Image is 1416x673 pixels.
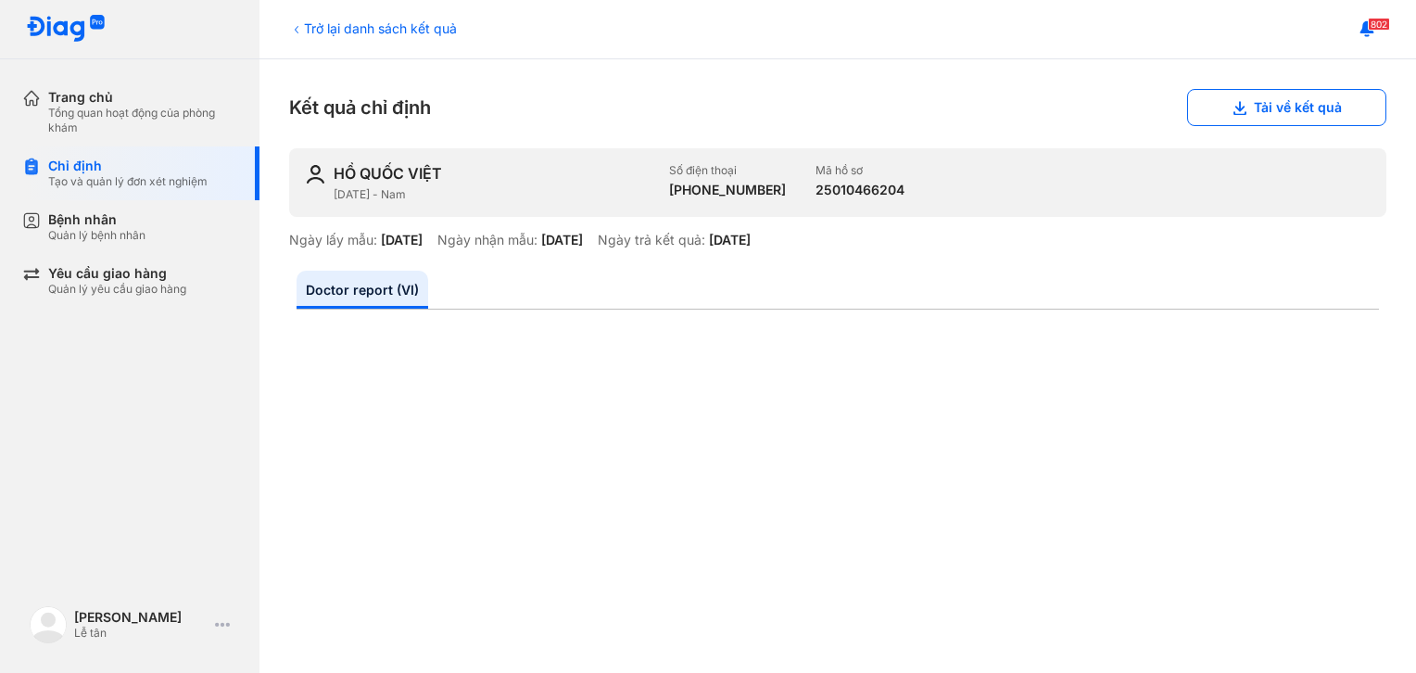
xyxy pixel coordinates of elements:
div: Mã hồ sơ [815,163,904,178]
div: Quản lý yêu cầu giao hàng [48,282,186,297]
div: Tổng quan hoạt động của phòng khám [48,106,237,135]
div: [DATE] [709,232,751,248]
div: Lễ tân [74,626,208,641]
div: Trang chủ [48,89,237,106]
span: 802 [1368,18,1390,31]
div: Ngày lấy mẫu: [289,232,377,248]
div: [PERSON_NAME] [74,609,208,626]
img: logo [30,606,67,643]
div: 25010466204 [815,182,904,198]
div: HỒ QUỐC VIỆT [334,163,442,184]
div: Quản lý bệnh nhân [48,228,145,243]
button: Tải về kết quả [1187,89,1386,126]
div: Tạo và quản lý đơn xét nghiệm [48,174,208,189]
div: Yêu cầu giao hàng [48,265,186,282]
div: [DATE] [541,232,583,248]
div: [DATE] - Nam [334,187,654,202]
img: user-icon [304,163,326,185]
a: Doctor report (VI) [297,271,428,309]
div: Trở lại danh sách kết quả [289,19,457,38]
div: Kết quả chỉ định [289,89,1386,126]
div: Ngày trả kết quả: [598,232,705,248]
div: [DATE] [381,232,423,248]
img: logo [26,15,106,44]
div: Số điện thoại [669,163,786,178]
div: Chỉ định [48,158,208,174]
div: [PHONE_NUMBER] [669,182,786,198]
div: Ngày nhận mẫu: [437,232,537,248]
div: Bệnh nhân [48,211,145,228]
